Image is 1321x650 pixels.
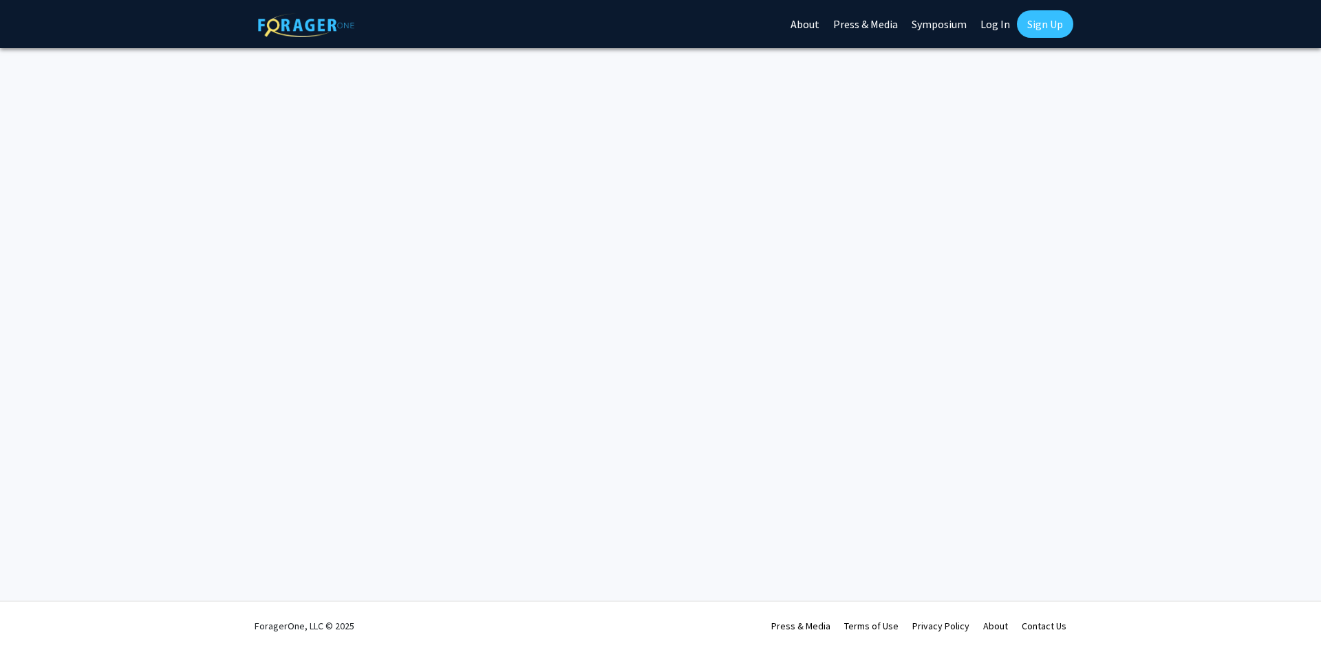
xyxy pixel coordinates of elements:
[1017,10,1073,38] a: Sign Up
[771,620,830,632] a: Press & Media
[912,620,969,632] a: Privacy Policy
[844,620,899,632] a: Terms of Use
[983,620,1008,632] a: About
[255,602,354,650] div: ForagerOne, LLC © 2025
[258,13,354,37] img: ForagerOne Logo
[1022,620,1066,632] a: Contact Us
